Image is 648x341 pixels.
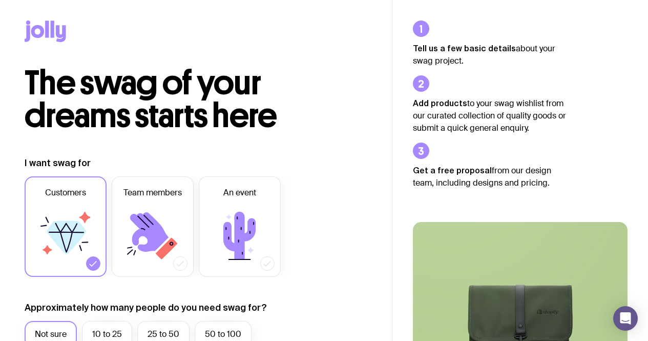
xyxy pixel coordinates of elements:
[413,42,567,67] p: about your swag project.
[25,157,91,169] label: I want swag for
[413,166,492,175] strong: Get a free proposal
[25,302,267,314] label: Approximately how many people do you need swag for?
[45,187,86,199] span: Customers
[123,187,182,199] span: Team members
[223,187,256,199] span: An event
[613,306,638,331] div: Open Intercom Messenger
[413,98,467,108] strong: Add products
[413,97,567,134] p: to your swag wishlist from our curated collection of quality goods or submit a quick general enqu...
[413,164,567,189] p: from our design team, including designs and pricing.
[413,44,516,53] strong: Tell us a few basic details
[25,63,277,136] span: The swag of your dreams starts here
